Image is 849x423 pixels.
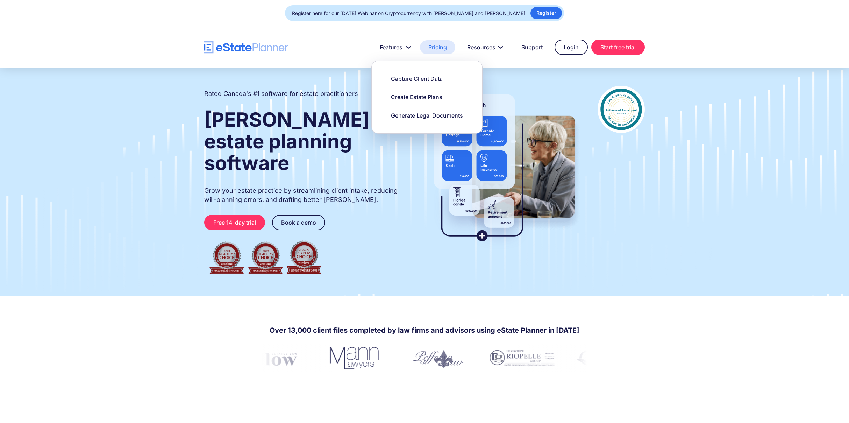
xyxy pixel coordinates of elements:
[382,108,472,123] a: Generate Legal Documents
[204,41,288,54] a: home
[391,93,442,101] div: Create Estate Plans
[204,186,411,204] p: Grow your estate practice by streamlining client intake, reducing will-planning errors, and draft...
[420,40,455,54] a: Pricing
[371,40,416,54] a: Features
[272,215,325,230] a: Book a demo
[391,112,463,119] div: Generate Legal Documents
[270,325,579,335] h4: Over 13,000 client files completed by law firms and advisors using eState Planner in [DATE]
[204,89,358,98] h2: Rated Canada's #1 software for estate practitioners
[382,90,451,104] a: Create Estate Plans
[459,40,509,54] a: Resources
[530,7,562,19] a: Register
[591,40,645,55] a: Start free trial
[204,108,410,175] strong: [PERSON_NAME] and estate planning software
[204,215,265,230] a: Free 14-day trial
[382,71,451,86] a: Capture Client Data
[513,40,551,54] a: Support
[391,75,443,83] div: Capture Client Data
[425,86,584,250] img: estate planner showing wills to their clients, using eState Planner, a leading estate planning so...
[555,40,588,55] a: Login
[292,8,525,18] div: Register here for our [DATE] Webinar on Cryptocurrency with [PERSON_NAME] and [PERSON_NAME]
